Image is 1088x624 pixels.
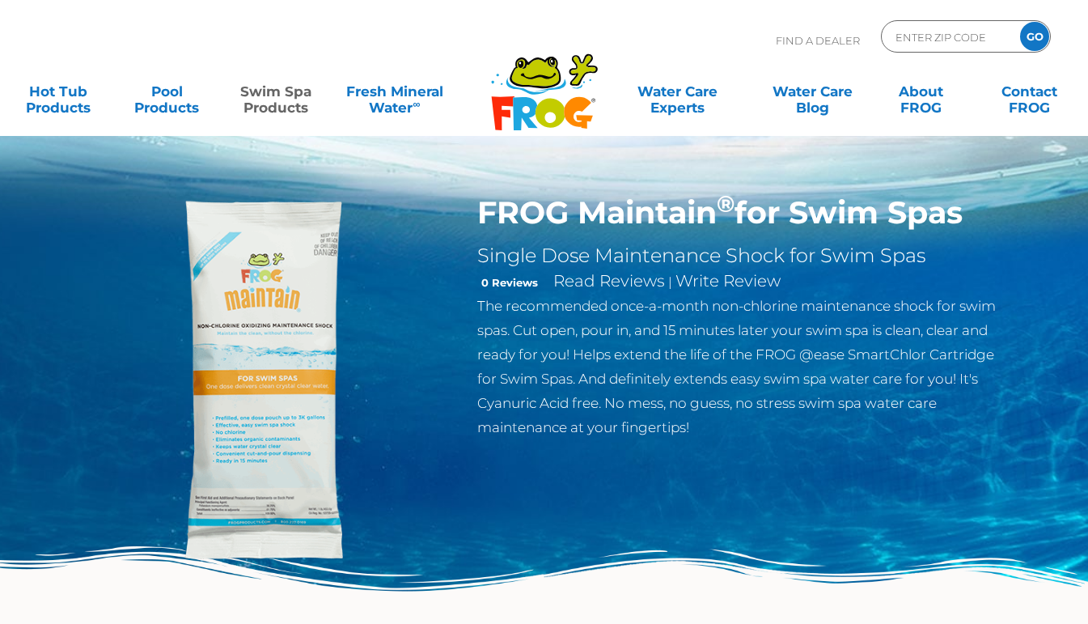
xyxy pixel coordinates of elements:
a: Fresh MineralWater∞ [342,75,448,108]
a: PoolProducts [125,75,209,108]
a: Hot TubProducts [16,75,100,108]
img: Frog Products Logo [482,32,607,131]
strong: 0 Reviews [481,276,538,289]
p: The recommended once-a-month non-chlorine maintenance shock for swim spas. Cut open, pour in, and... [477,294,1005,439]
sup: ∞ [413,98,420,110]
a: Water CareBlog [770,75,854,108]
h1: FROG Maintain for Swim Spas [477,194,1005,231]
a: Read Reviews [553,271,665,291]
h2: Single Dose Maintenance Shock for Swim Spas [477,244,1005,268]
a: Write Review [675,271,781,291]
p: Find A Dealer [776,20,860,61]
a: Water CareExperts [609,75,747,108]
sup: ® [717,189,735,218]
img: ss-maintain-hero.png [83,194,454,565]
a: Swim SpaProducts [233,75,317,108]
span: | [668,274,672,290]
input: GO [1020,22,1049,51]
a: AboutFROG [878,75,963,108]
a: ContactFROG [988,75,1072,108]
